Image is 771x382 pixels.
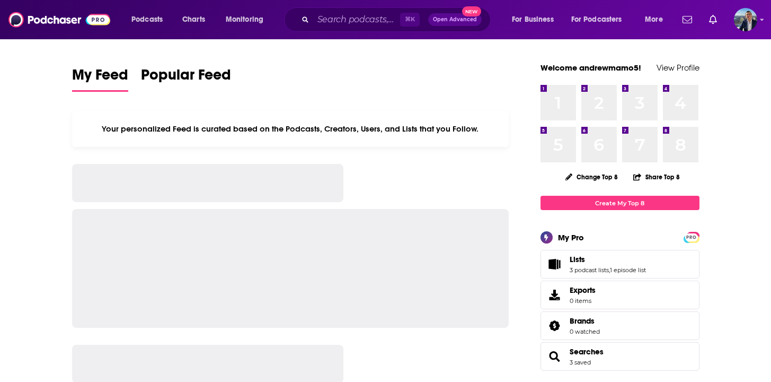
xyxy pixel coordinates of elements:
span: Brands [570,316,595,326]
span: Brands [540,311,699,340]
button: Change Top 8 [559,170,625,184]
a: Popular Feed [141,66,231,92]
a: Searches [570,347,604,357]
a: My Feed [72,66,128,92]
a: 1 episode list [610,266,646,274]
a: Show notifications dropdown [705,11,721,29]
span: Popular Feed [141,66,231,90]
button: Show profile menu [734,8,757,31]
span: Exports [544,288,565,302]
span: Charts [182,12,205,27]
a: 3 saved [570,359,591,366]
button: open menu [637,11,676,28]
button: Share Top 8 [633,167,680,187]
a: 0 watched [570,328,600,335]
button: open menu [564,11,637,28]
span: Podcasts [131,12,163,27]
span: New [462,6,481,16]
a: Show notifications dropdown [678,11,696,29]
div: My Pro [558,232,584,242]
span: Logged in as andrewmamo5 [734,8,757,31]
button: open menu [124,11,176,28]
img: Podchaser - Follow, Share and Rate Podcasts [8,10,110,30]
span: ⌘ K [400,13,420,27]
div: Search podcasts, credits, & more... [294,7,501,32]
span: More [645,12,663,27]
span: Searches [540,342,699,371]
a: View Profile [657,63,699,73]
span: Lists [540,250,699,279]
a: Create My Top 8 [540,196,699,210]
span: , [609,266,610,274]
span: Exports [570,285,596,295]
a: Exports [540,281,699,309]
button: Open AdvancedNew [428,13,482,26]
a: Brands [544,318,565,333]
a: PRO [685,233,698,241]
a: 3 podcast lists [570,266,609,274]
span: Monitoring [226,12,263,27]
a: Welcome andrewmamo5! [540,63,641,73]
input: Search podcasts, credits, & more... [313,11,400,28]
a: Lists [544,257,565,272]
button: open menu [504,11,567,28]
a: Searches [544,349,565,364]
button: open menu [218,11,277,28]
span: Lists [570,255,585,264]
a: Charts [175,11,211,28]
span: Open Advanced [433,17,477,22]
a: Brands [570,316,600,326]
span: For Business [512,12,554,27]
span: My Feed [72,66,128,90]
div: Your personalized Feed is curated based on the Podcasts, Creators, Users, and Lists that you Follow. [72,111,509,147]
img: User Profile [734,8,757,31]
span: 0 items [570,297,596,305]
span: For Podcasters [571,12,622,27]
a: Lists [570,255,646,264]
